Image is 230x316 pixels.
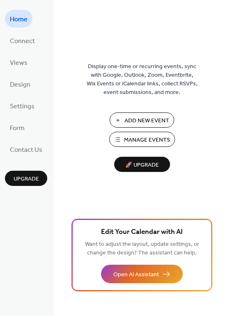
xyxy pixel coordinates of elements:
[5,171,47,186] button: Upgrade
[5,10,32,27] a: Home
[85,239,199,259] span: Want to adjust the layout, update settings, or change the design? The assistant can help.
[5,53,32,71] a: Views
[101,227,183,238] span: Edit Your Calendar with AI
[10,144,42,156] span: Contact Us
[124,117,169,125] span: Add New Event
[14,175,39,183] span: Upgrade
[5,119,30,136] a: Form
[114,157,170,172] button: 🚀 Upgrade
[110,112,174,128] button: Add New Event
[5,140,47,158] a: Contact Us
[5,97,39,114] a: Settings
[87,62,198,97] span: Display one-time or recurring events, sync with Google, Outlook, Zoom, Eventbrite, Wix Events or ...
[5,32,40,49] a: Connect
[124,136,170,144] span: Manage Events
[109,132,175,147] button: Manage Events
[10,78,30,91] span: Design
[10,13,28,26] span: Home
[10,35,35,48] span: Connect
[113,270,159,279] span: Open AI Assistant
[10,57,28,69] span: Views
[10,100,34,113] span: Settings
[10,122,25,135] span: Form
[119,160,165,171] span: 🚀 Upgrade
[5,75,35,93] a: Design
[101,265,183,283] button: Open AI Assistant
